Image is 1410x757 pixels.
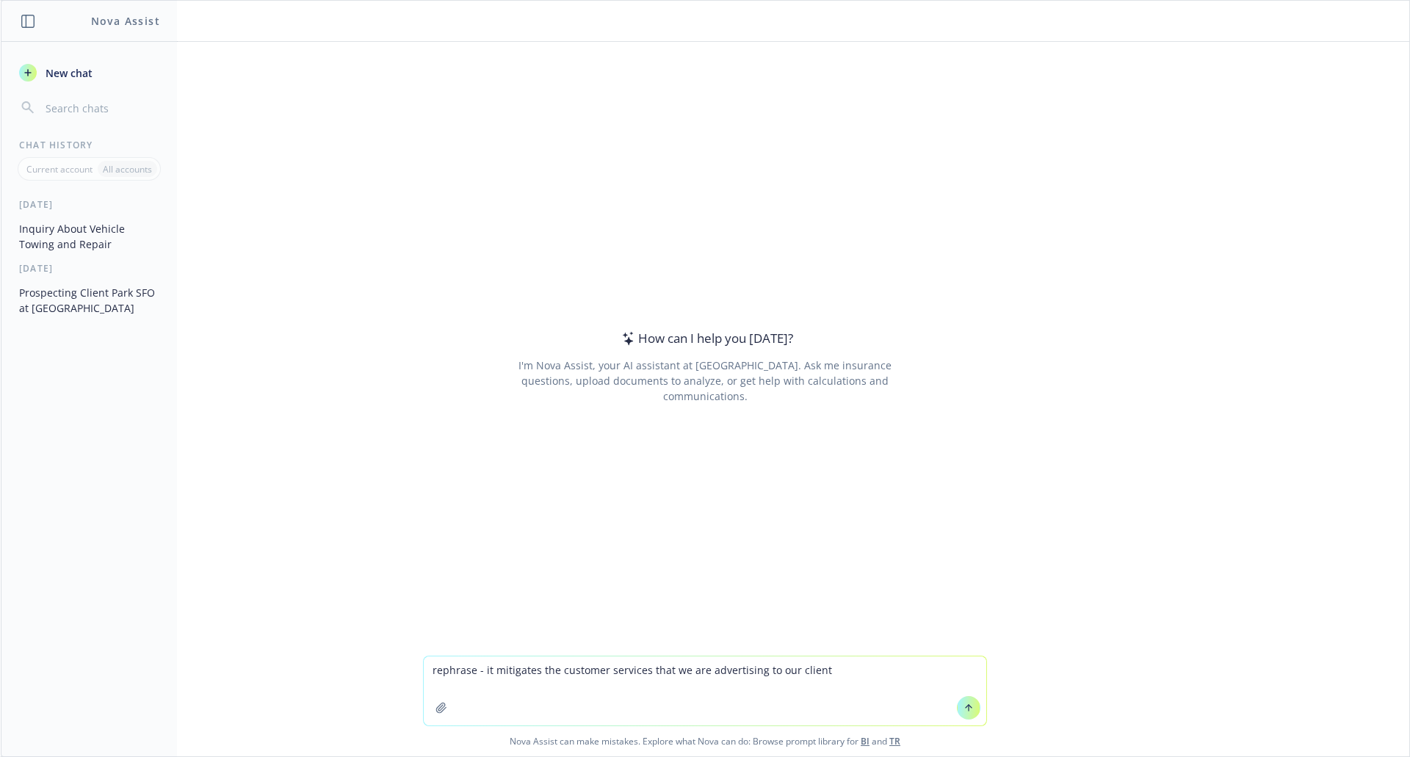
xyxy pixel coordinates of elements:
div: Chat History [1,139,177,151]
button: Prospecting Client Park SFO at [GEOGRAPHIC_DATA] [13,280,165,320]
input: Search chats [43,98,159,118]
a: BI [861,735,869,747]
button: New chat [13,59,165,86]
p: Current account [26,163,93,175]
a: TR [889,735,900,747]
span: Nova Assist can make mistakes. Explore what Nova can do: Browse prompt library for and [7,726,1403,756]
div: [DATE] [1,198,177,211]
span: New chat [43,65,93,81]
button: Inquiry About Vehicle Towing and Repair [13,217,165,256]
div: I'm Nova Assist, your AI assistant at [GEOGRAPHIC_DATA]. Ask me insurance questions, upload docum... [498,358,911,404]
div: [DATE] [1,262,177,275]
p: All accounts [103,163,152,175]
textarea: rephrase - it mitigates the customer services that we are advertising to our client [424,656,986,725]
h1: Nova Assist [91,13,160,29]
div: How can I help you [DATE]? [618,329,793,348]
